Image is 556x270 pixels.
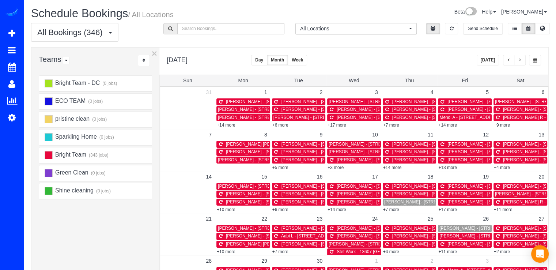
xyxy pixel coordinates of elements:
[226,99,309,104] span: [PERSON_NAME] - [STREET_ADDRESS]
[295,23,417,34] button: All Locations
[316,87,326,98] a: 2
[226,233,333,239] span: [PERSON_NAME] - [STREET_ADDRESS][US_STATE]
[368,129,382,140] a: 10
[39,55,61,63] span: Teams
[494,123,510,128] a: +9 more
[183,78,192,83] span: Sun
[535,171,548,182] a: 20
[405,78,414,83] span: Thu
[267,55,288,65] button: Month
[217,207,235,212] a: +10 more
[328,207,346,212] a: +14 more
[54,134,97,140] span: Sparkling Home
[439,115,502,120] span: Mehdi A - [STREET_ADDRESS]
[226,241,345,247] span: [PERSON_NAME] [PERSON_NAME] - [STREET_ADDRESS]
[494,249,510,254] a: +2 more
[87,99,103,104] small: (0 jobs)
[538,87,548,98] a: 6
[281,157,388,162] span: [PERSON_NAME] - [STREET_ADDRESS][US_STATE]
[438,249,457,254] a: +11 more
[54,169,88,176] span: Green Clean
[167,55,188,64] h2: [DATE]
[479,129,492,140] a: 12
[447,241,530,247] span: [PERSON_NAME] - [STREET_ADDRESS]
[300,25,407,32] span: All Locations
[392,142,475,147] span: [PERSON_NAME] - [STREET_ADDRESS]
[392,184,475,189] span: [PERSON_NAME] - [STREET_ADDRESS]
[368,171,382,182] a: 17
[202,171,215,182] a: 14
[31,7,128,20] span: Schedule Bookings
[329,241,411,247] span: [PERSON_NAME] - [STREET_ADDRESS]
[258,171,271,182] a: 15
[281,241,364,247] span: [PERSON_NAME] - [STREET_ADDRESS]
[217,249,235,254] a: +10 more
[337,107,419,112] span: [PERSON_NAME] - [STREET_ADDRESS]
[281,149,424,154] span: [PERSON_NAME] - [STREET_ADDRESS][PERSON_NAME][US_STATE]
[313,171,326,182] a: 16
[454,9,477,15] a: Beta
[143,58,145,63] i: Sort Teams
[202,213,215,224] a: 21
[329,142,411,147] span: [PERSON_NAME] - [STREET_ADDRESS]
[272,249,288,254] a: +7 more
[288,55,307,65] button: Week
[438,123,457,128] a: +14 more
[328,165,344,170] a: +3 more
[281,99,400,104] span: [PERSON_NAME] - [STREET_ADDRESS][PERSON_NAME]
[273,115,392,120] span: [PERSON_NAME] - [STREET_ADDRESS][PERSON_NAME]
[202,255,215,266] a: 28
[337,115,419,120] span: [PERSON_NAME] - [STREET_ADDRESS]
[218,115,336,120] span: [PERSON_NAME] - [STREET_ADDRESS][PERSON_NAME]
[424,213,437,224] a: 25
[329,99,411,104] span: [PERSON_NAME] - [STREET_ADDRESS]
[218,226,372,231] span: [PERSON_NAME] - [STREET_ADDRESS][PERSON_NAME][PERSON_NAME]
[383,123,399,128] a: +7 more
[218,157,300,162] span: [PERSON_NAME] - [STREET_ADDRESS]
[31,23,118,42] button: All Bookings (346)
[392,241,523,247] span: [PERSON_NAME] - [STREET_ADDRESS][US_STATE][US_STATE]
[217,123,235,128] a: +14 more
[447,191,554,196] span: [PERSON_NAME] - [STREET_ADDRESS][US_STATE]
[337,249,418,254] span: Stef Work - 13607 [GEOGRAPHIC_DATA]
[463,23,502,34] button: Send Schedule
[535,213,548,224] a: 27
[54,80,100,86] span: Bright Team - DC
[447,184,530,189] span: [PERSON_NAME] - [STREET_ADDRESS]
[91,117,107,122] small: (0 jobs)
[424,129,437,140] a: 11
[54,151,86,158] span: Bright Team
[281,191,388,196] span: [PERSON_NAME] - [STREET_ADDRESS][US_STATE]
[477,55,499,65] button: [DATE]
[98,135,114,140] small: (0 jobs)
[152,49,157,58] button: ×
[439,233,546,239] span: [PERSON_NAME] - [STREET_ADDRESS][US_STATE]
[371,87,382,98] a: 3
[272,123,288,128] a: +6 more
[337,199,419,205] span: [PERSON_NAME] - [STREET_ADDRESS]
[272,165,288,170] a: +5 more
[328,123,346,128] a: +17 more
[438,165,457,170] a: +13 more
[261,129,271,140] a: 8
[349,78,359,83] span: Wed
[368,213,382,224] a: 24
[258,213,271,224] a: 22
[392,107,475,112] span: [PERSON_NAME] - [STREET_ADDRESS]
[281,199,424,205] span: [PERSON_NAME] - [STREET_ADDRESS][PERSON_NAME][US_STATE]
[494,207,512,212] a: +11 more
[238,78,248,83] span: Mon
[392,226,475,231] span: [PERSON_NAME] - [STREET_ADDRESS]
[88,153,108,158] small: (343 jobs)
[138,55,150,66] div: ...
[479,213,492,224] a: 26
[383,249,399,254] a: +4 more
[128,11,173,19] small: / All Locations
[438,207,457,212] a: +17 more
[482,9,496,15] a: Help
[494,165,510,170] a: +4 more
[251,55,267,65] button: Day
[281,233,389,239] span: Aabi L - [STREET_ADDRESS][US_STATE][US_STATE]
[482,255,492,266] a: 3
[517,78,524,83] span: Sat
